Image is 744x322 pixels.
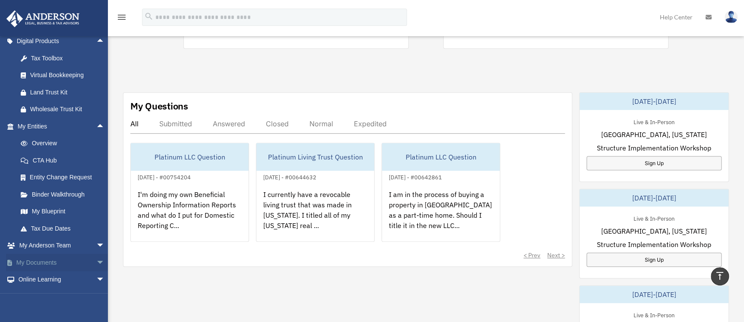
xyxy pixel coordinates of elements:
[725,11,738,23] img: User Pic
[12,50,118,67] a: Tax Toolbox
[627,117,681,126] div: Live & In-Person
[597,239,711,250] span: Structure Implementation Workshop
[12,169,118,186] a: Entity Change Request
[130,143,249,242] a: Platinum LLC Question[DATE] - #00754204I'm doing my own Beneficial Ownership Information Reports ...
[627,213,681,222] div: Live & In-Person
[96,237,113,255] span: arrow_drop_down
[580,286,728,303] div: [DATE]-[DATE]
[6,237,118,254] a: My Anderson Teamarrow_drop_down
[96,118,113,135] span: arrow_drop_up
[6,254,118,271] a: My Documentsarrow_drop_down
[117,15,127,22] a: menu
[381,143,500,242] a: Platinum LLC Question[DATE] - #00642861I am in the process of buying a property in [GEOGRAPHIC_DA...
[96,288,113,306] span: arrow_drop_down
[597,143,711,153] span: Structure Implementation Workshop
[256,172,323,181] div: [DATE] - #00644632
[130,119,139,128] div: All
[309,119,333,128] div: Normal
[586,253,722,267] a: Sign Up
[12,84,118,101] a: Land Trust Kit
[354,119,387,128] div: Expedited
[580,93,728,110] div: [DATE]-[DATE]
[256,182,374,250] div: I currently have a revocable living trust that was made in [US_STATE]. I titled all of my [US_STA...
[4,10,82,27] img: Anderson Advisors Platinum Portal
[12,220,118,237] a: Tax Due Dates
[213,119,245,128] div: Answered
[130,100,188,113] div: My Questions
[6,118,118,135] a: My Entitiesarrow_drop_up
[6,288,118,305] a: Billingarrow_drop_down
[6,271,118,288] a: Online Learningarrow_drop_down
[131,182,249,250] div: I'm doing my own Beneficial Ownership Information Reports and what do I put for Domestic Reportin...
[96,254,113,272] span: arrow_drop_down
[131,143,249,171] div: Platinum LLC Question
[12,101,118,118] a: Wholesale Trust Kit
[580,189,728,206] div: [DATE]-[DATE]
[96,271,113,289] span: arrow_drop_down
[601,129,707,140] span: [GEOGRAPHIC_DATA], [US_STATE]
[12,152,118,169] a: CTA Hub
[12,186,118,203] a: Binder Walkthrough
[711,267,729,285] a: vertical_align_top
[12,135,118,152] a: Overview
[159,119,192,128] div: Submitted
[6,33,118,50] a: Digital Productsarrow_drop_up
[30,104,107,115] div: Wholesale Trust Kit
[627,310,681,319] div: Live & In-Person
[117,12,127,22] i: menu
[715,271,725,281] i: vertical_align_top
[12,203,118,220] a: My Blueprint
[131,172,198,181] div: [DATE] - #00754204
[382,143,500,171] div: Platinum LLC Question
[30,53,107,64] div: Tax Toolbox
[256,143,374,171] div: Platinum Living Trust Question
[30,70,107,81] div: Virtual Bookkeeping
[601,226,707,236] span: [GEOGRAPHIC_DATA], [US_STATE]
[96,33,113,50] span: arrow_drop_up
[382,182,500,250] div: I am in the process of buying a property in [GEOGRAPHIC_DATA] as a part-time home. Should I title...
[256,143,375,242] a: Platinum Living Trust Question[DATE] - #00644632I currently have a revocable living trust that wa...
[382,172,449,181] div: [DATE] - #00642861
[30,87,107,98] div: Land Trust Kit
[586,156,722,170] a: Sign Up
[144,12,154,21] i: search
[266,119,289,128] div: Closed
[12,67,118,84] a: Virtual Bookkeeping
